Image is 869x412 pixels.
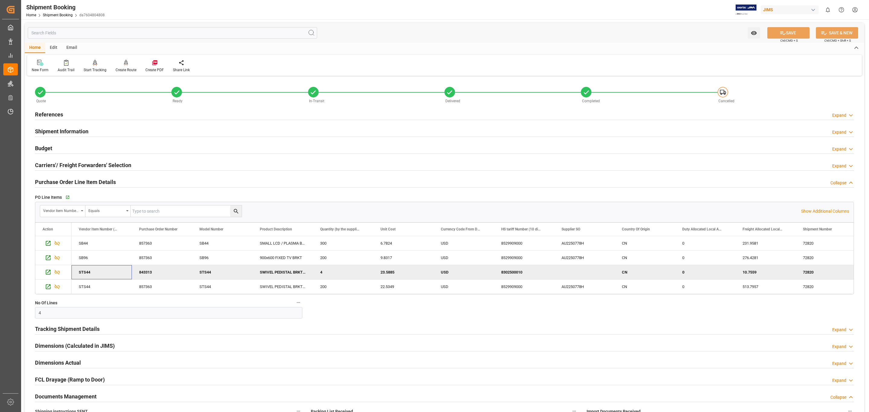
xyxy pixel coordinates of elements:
div: CN [615,251,675,265]
div: Expand [832,327,846,333]
div: Expand [832,344,846,350]
div: Email [62,43,82,53]
div: 72820 [796,280,856,294]
span: Ctrl/CMD + Shift + S [824,38,851,43]
div: Share Link [173,67,190,73]
div: 513.7957 [735,280,796,294]
div: SWIVEL PEDISTAL BRKT 400X400 [253,265,313,279]
h2: References [35,110,63,119]
span: Freight Allocated Local Amount [743,227,783,231]
input: Search Fields [28,27,317,39]
div: 23.5885 [373,265,434,279]
span: Delivered [445,99,460,103]
div: AU2250778H [554,251,615,265]
h2: Dimensions Actual [35,359,81,367]
span: Purchase Order Number [139,227,177,231]
div: CN [615,236,675,250]
span: Ctrl/CMD + S [780,38,798,43]
div: Home [25,43,45,53]
input: Type to search [131,205,242,217]
div: Expand [832,146,846,152]
div: Expand [832,163,846,169]
div: Vendor Item Number (By The Supplier) [43,207,79,214]
span: Quote [36,99,46,103]
button: show 0 new notifications [821,3,835,17]
div: 857363 [132,251,192,265]
div: Equals [88,207,124,214]
div: 0 [675,280,735,294]
div: 0 [675,236,735,250]
div: Expand [832,112,846,119]
div: AU2250778H [554,280,615,294]
button: SAVE [767,27,810,39]
span: In-Transit [309,99,324,103]
span: Model Number [199,227,223,231]
div: USD [434,280,494,294]
div: SMALL LCD / PLASMA BRKT [253,236,313,250]
span: Ready [173,99,183,103]
button: No Of Lines [294,299,302,306]
p: Show Additional Columns [801,208,849,214]
div: 10.7559 [735,265,796,279]
div: Expand [832,360,846,367]
div: Create PDF [145,67,164,73]
div: 276.4281 [735,251,796,265]
div: USD [434,251,494,265]
button: search button [230,205,242,217]
span: Cancelled [718,99,734,103]
span: Vendor Item Number (By The Supplier) [79,227,119,231]
div: Create Route [116,67,136,73]
span: PO Line Items [35,194,62,201]
div: 8529909000 [494,251,554,265]
div: CN [615,280,675,294]
div: Audit Trail [58,67,75,73]
div: 200 [313,280,373,294]
button: Help Center [835,3,848,17]
h2: Budget [35,144,52,152]
div: AU2250778H [554,236,615,250]
span: HS tariff Number (10 digit classification code) [501,227,542,231]
div: 72820 [796,265,856,279]
button: SAVE & NEW [816,27,858,39]
div: 72820 [796,236,856,250]
div: 72820 [796,251,856,265]
div: Press SPACE to deselect this row. [35,265,72,280]
div: STS44 [192,265,253,279]
img: Exertis%20JAM%20-%20Email%20Logo.jpg_1722504956.jpg [736,5,756,15]
h2: Dimensions (Calculated in JIMS) [35,342,115,350]
div: Action [43,227,53,231]
span: Duty Allocated Local Amount [682,227,723,231]
div: Expand [832,377,846,384]
div: Collapse [830,394,846,401]
button: open menu [85,205,131,217]
div: SB96 [72,251,132,265]
div: 9.8317 [373,251,434,265]
span: Unit Cost [380,227,396,231]
div: Expand [832,129,846,135]
button: JIMS [761,4,821,15]
span: Country Of Origin [622,227,650,231]
div: 857363 [132,280,192,294]
div: 200 [313,251,373,265]
h2: Carriers'/ Freight Forwarders' Selection [35,161,131,169]
div: Shipment Booking [26,3,105,12]
span: Shipment Number [803,227,832,231]
div: Press SPACE to select this row. [35,251,72,265]
div: Start Tracking [84,67,107,73]
span: Completed [582,99,600,103]
a: Shipment Booking [43,13,73,17]
div: 300 [313,236,373,250]
div: USD [434,236,494,250]
h2: Purchase Order Line Item Details [35,178,116,186]
div: Collapse [830,180,846,186]
div: 231.9581 [735,236,796,250]
span: Product Description [260,227,292,231]
div: STS44 [72,280,132,294]
div: USD [434,265,494,279]
div: 0 [675,251,735,265]
div: SB96 [192,251,253,265]
div: New Form [32,67,49,73]
span: Currency Code From Detail [441,227,481,231]
div: SB44 [72,236,132,250]
div: Press SPACE to select this row. [35,280,72,294]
